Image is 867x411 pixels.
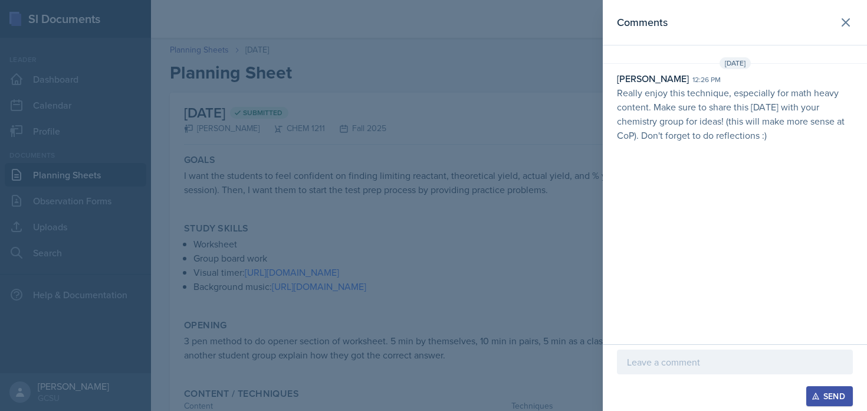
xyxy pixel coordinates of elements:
[617,86,853,142] p: Really enjoy this technique, especially for math heavy content. Make sure to share this [DATE] wi...
[617,71,689,86] div: [PERSON_NAME]
[617,14,668,31] h2: Comments
[806,386,853,406] button: Send
[720,57,751,69] span: [DATE]
[814,392,845,401] div: Send
[692,74,721,85] div: 12:26 pm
